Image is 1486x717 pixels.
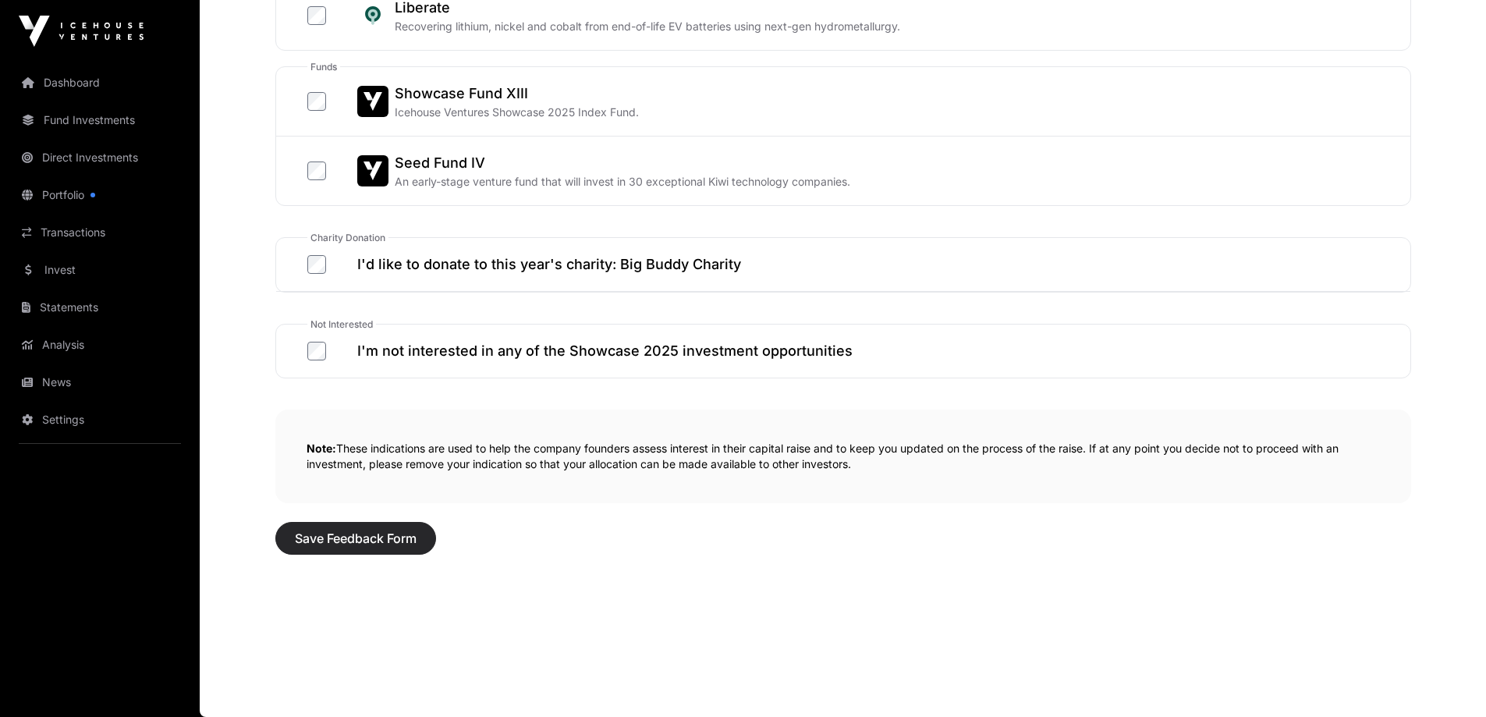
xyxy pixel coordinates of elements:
[12,290,187,325] a: Statements
[12,66,187,100] a: Dashboard
[12,103,187,137] a: Fund Investments
[12,215,187,250] a: Transactions
[307,92,326,111] input: Showcase Fund XIIIShowcase Fund XIIIIcehouse Ventures Showcase 2025 Index Fund.
[275,410,1411,503] p: These indications are used to help the company founders assess interest in their capital raise an...
[12,253,187,287] a: Invest
[295,529,417,548] span: Save Feedback Form
[19,16,144,47] img: Icehouse Ventures Logo
[307,342,326,360] input: I'm not interested in any of the Showcase 2025 investment opportunities
[357,254,741,275] h2: I'd like to donate to this year's charity: Big Buddy Charity
[307,255,326,274] input: I'd like to donate to this year's charity: Big Buddy Charity
[307,442,336,455] strong: Note:
[395,105,639,120] p: Icehouse Ventures Showcase 2025 Index Fund.
[1408,642,1486,717] iframe: Chat Widget
[12,403,187,437] a: Settings
[357,155,388,186] img: Seed Fund IV
[307,61,340,73] span: funds
[395,152,850,174] h2: Seed Fund IV
[395,19,900,34] p: Recovering lithium, nickel and cobalt from end-of-life EV batteries using next-gen hydrometallurgy.
[12,365,187,399] a: News
[357,340,853,362] h2: I'm not interested in any of the Showcase 2025 investment opportunities
[307,162,326,180] input: Seed Fund IVSeed Fund IVAn early-stage venture fund that will invest in 30 exceptional Kiwi techn...
[395,174,850,190] p: An early-stage venture fund that will invest in 30 exceptional Kiwi technology companies.
[12,178,187,212] a: Portfolio
[12,140,187,175] a: Direct Investments
[275,522,436,555] button: Save Feedback Form
[307,6,326,25] input: LiberateLiberateRecovering lithium, nickel and cobalt from end-of-life EV batteries using next-ge...
[395,83,639,105] h2: Showcase Fund XIII
[357,86,388,117] img: Showcase Fund XIII
[307,318,376,331] span: Not Interested
[12,328,187,362] a: Analysis
[307,232,388,244] span: Charity Donation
